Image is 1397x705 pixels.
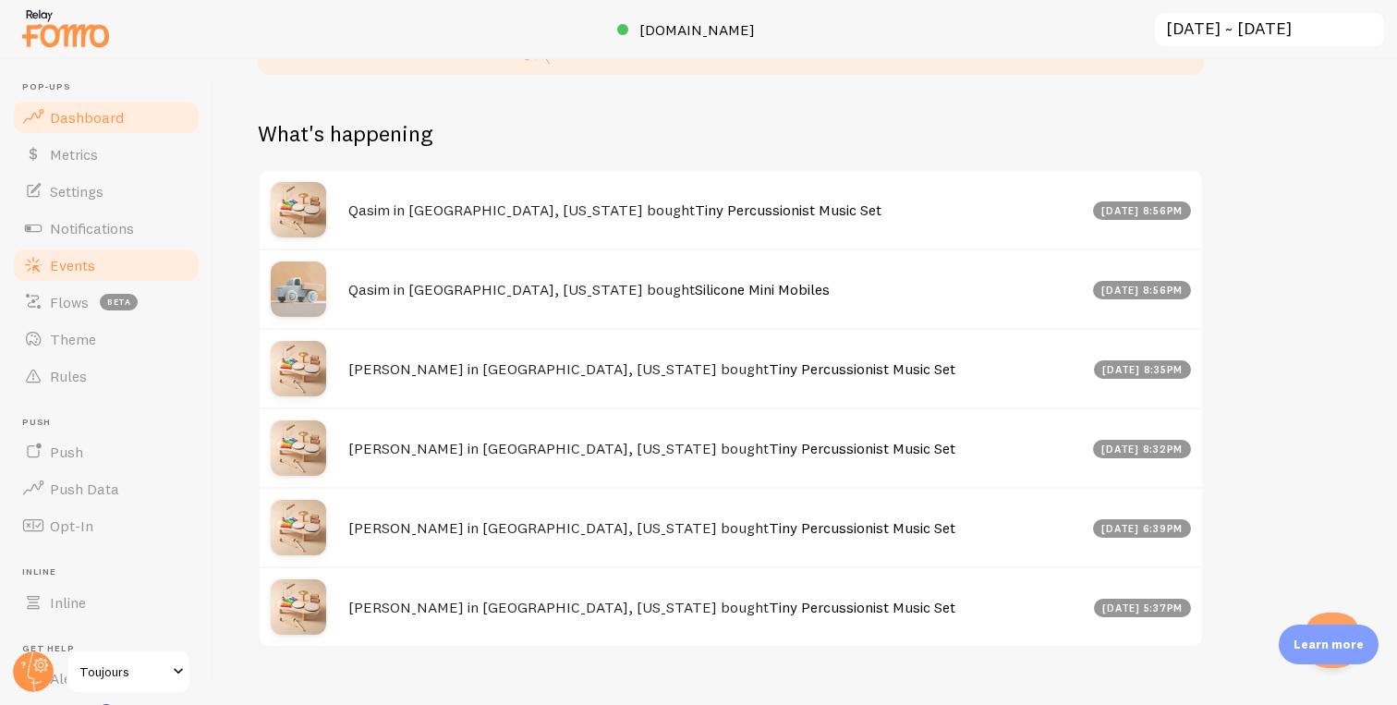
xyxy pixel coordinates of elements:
[695,280,830,298] a: Silicone Mini Mobiles
[1279,625,1379,664] div: Learn more
[50,330,96,348] span: Theme
[348,201,1082,220] h4: Qasim in [GEOGRAPHIC_DATA], [US_STATE] bought
[348,598,1083,617] h4: [PERSON_NAME] in [GEOGRAPHIC_DATA], [US_STATE] bought
[22,643,201,655] span: Get Help
[22,417,201,429] span: Push
[50,480,119,498] span: Push Data
[11,247,201,284] a: Events
[258,119,432,148] h2: What's happening
[79,661,167,683] span: Toujours
[769,598,955,616] a: Tiny Percussionist Music Set
[769,518,955,537] a: Tiny Percussionist Music Set
[1305,613,1360,668] iframe: Help Scout Beacon - Open
[11,433,201,470] a: Push
[1093,440,1192,458] div: [DATE] 8:32pm
[348,518,1082,538] h4: [PERSON_NAME] in [GEOGRAPHIC_DATA], [US_STATE] bought
[769,439,955,457] a: Tiny Percussionist Music Set
[11,321,201,358] a: Theme
[11,507,201,544] a: Opt-In
[348,280,1082,299] h4: Qasim in [GEOGRAPHIC_DATA], [US_STATE] bought
[1093,281,1192,299] div: [DATE] 8:56pm
[22,566,201,578] span: Inline
[11,470,201,507] a: Push Data
[50,256,95,274] span: Events
[50,219,134,237] span: Notifications
[11,136,201,173] a: Metrics
[67,650,191,694] a: Toujours
[100,294,138,310] span: beta
[19,5,112,52] img: fomo-relay-logo-orange.svg
[50,293,89,311] span: Flows
[50,367,87,385] span: Rules
[769,359,955,378] a: Tiny Percussionist Music Set
[348,439,1082,458] h4: [PERSON_NAME] in [GEOGRAPHIC_DATA], [US_STATE] bought
[11,358,201,395] a: Rules
[50,108,124,127] span: Dashboard
[11,284,201,321] a: Flows beta
[50,517,93,535] span: Opt-In
[11,210,201,247] a: Notifications
[50,443,83,461] span: Push
[1294,636,1364,653] p: Learn more
[348,359,1083,379] h4: [PERSON_NAME] in [GEOGRAPHIC_DATA], [US_STATE] bought
[11,99,201,136] a: Dashboard
[11,584,201,621] a: Inline
[50,593,86,612] span: Inline
[695,201,881,219] a: Tiny Percussionist Music Set
[1093,519,1192,538] div: [DATE] 6:39pm
[22,81,201,93] span: Pop-ups
[1093,201,1192,220] div: [DATE] 8:56pm
[1094,599,1192,617] div: [DATE] 5:37pm
[11,173,201,210] a: Settings
[1094,360,1192,379] div: [DATE] 8:35pm
[50,145,98,164] span: Metrics
[50,182,103,201] span: Settings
